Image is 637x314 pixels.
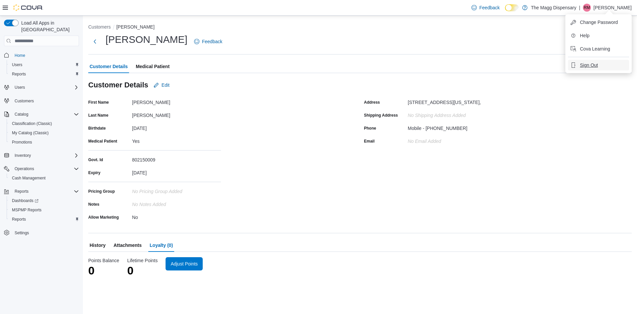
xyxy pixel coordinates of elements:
[12,83,79,91] span: Users
[162,82,170,88] span: Edit
[7,205,82,215] button: MSPMP Reports
[132,155,221,162] div: 802150009
[7,196,82,205] a: Dashboards
[9,197,79,205] span: Dashboards
[12,165,37,173] button: Operations
[9,138,35,146] a: Promotions
[12,97,36,105] a: Customers
[88,100,109,105] label: First Name
[127,264,158,277] p: 0
[7,215,82,224] button: Reports
[7,138,82,147] button: Promotions
[13,4,43,11] img: Cova
[88,24,632,32] nav: An example of EuiBreadcrumbs
[12,175,45,181] span: Cash Management
[12,83,28,91] button: Users
[583,4,591,12] div: Rebecca Mays
[15,112,28,117] span: Catalog
[580,32,590,39] span: Help
[12,51,79,59] span: Home
[15,53,25,58] span: Home
[12,187,31,195] button: Reports
[1,96,82,106] button: Customers
[166,257,203,270] button: Adjust Points
[88,157,103,162] label: Govt. Id
[12,217,26,222] span: Reports
[7,60,82,69] button: Users
[9,70,29,78] a: Reports
[7,69,82,79] button: Reports
[12,110,31,118] button: Catalog
[15,230,29,236] span: Settings
[364,100,380,105] label: Address
[9,215,79,223] span: Reports
[7,128,82,138] button: My Catalog (Classic)
[364,113,398,118] label: Shipping Address
[479,4,500,11] span: Feedback
[364,139,375,144] label: Email
[12,152,34,159] button: Inventory
[15,189,29,194] span: Reports
[9,120,79,128] span: Classification (Classic)
[568,60,629,70] button: Sign Out
[12,187,79,195] span: Reports
[12,52,28,59] a: Home
[9,215,29,223] a: Reports
[568,44,629,54] button: Cova Learning
[9,129,79,137] span: My Catalog (Classic)
[132,136,221,144] div: Yes
[1,187,82,196] button: Reports
[579,4,580,12] p: |
[151,78,172,92] button: Edit
[1,164,82,173] button: Operations
[88,202,99,207] label: Notes
[88,126,106,131] label: Birthdate
[12,121,52,126] span: Classification (Classic)
[88,35,102,48] button: Next
[580,19,618,26] span: Change Password
[12,229,79,237] span: Settings
[505,4,519,11] input: Dark Mode
[580,62,598,68] span: Sign Out
[136,60,170,73] span: Medical Patient
[1,228,82,238] button: Settings
[364,126,376,131] label: Phone
[132,186,221,194] div: No Pricing Group Added
[88,170,101,175] label: Expiry
[7,173,82,183] button: Cash Management
[408,97,481,105] div: [STREET_ADDRESS][US_STATE],
[90,60,128,73] span: Customer Details
[171,261,198,267] span: Adjust Points
[132,199,221,207] div: No Notes added
[505,11,505,12] span: Dark Mode
[15,98,34,104] span: Customers
[9,120,55,128] a: Classification (Classic)
[7,119,82,128] button: Classification (Classic)
[1,151,82,160] button: Inventory
[568,30,629,41] button: Help
[9,174,79,182] span: Cash Management
[88,139,117,144] label: Medical Patient
[12,130,49,136] span: My Catalog (Classic)
[408,136,441,144] div: No Email added
[12,165,79,173] span: Operations
[12,152,79,159] span: Inventory
[191,35,225,48] a: Feedback
[113,239,142,252] span: Attachments
[19,20,79,33] span: Load All Apps in [GEOGRAPHIC_DATA]
[90,239,106,252] span: History
[132,167,221,175] div: [DATE]
[408,123,467,131] div: Mobile - [PHONE_NUMBER]
[594,4,632,12] p: [PERSON_NAME]
[88,24,111,30] button: Customers
[9,61,79,69] span: Users
[15,153,31,158] span: Inventory
[88,215,119,220] label: Allow Marketing
[132,110,221,118] div: [PERSON_NAME]
[88,189,115,194] label: Pricing Group
[9,197,41,205] a: Dashboards
[15,166,34,171] span: Operations
[132,212,221,220] div: No
[12,140,32,145] span: Promotions
[202,38,222,45] span: Feedback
